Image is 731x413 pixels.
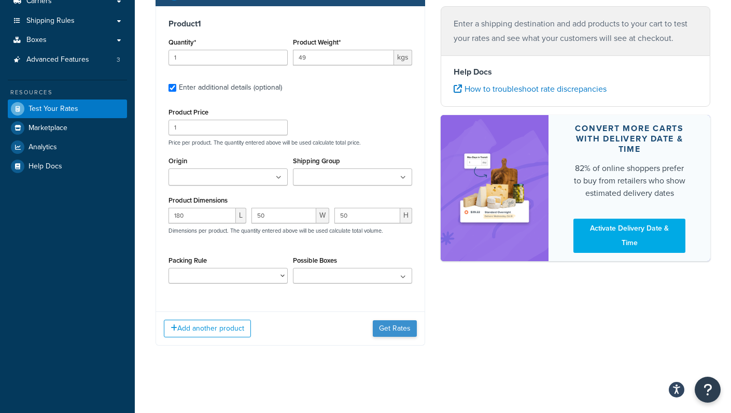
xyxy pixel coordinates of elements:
label: Origin [168,157,187,165]
a: Boxes [8,31,127,50]
label: Product Weight* [293,38,341,46]
p: Dimensions per product. The quantity entered above will be used calculate total volume. [166,227,383,234]
a: Marketplace [8,119,127,137]
span: H [400,208,412,223]
a: Advanced Features3 [8,50,127,69]
label: Product Dimensions [168,196,228,204]
p: Enter a shipping destination and add products to your cart to test your rates and see what your c... [454,17,697,46]
span: Analytics [29,143,57,152]
a: Activate Delivery Date & Time [573,219,685,253]
div: Resources [8,88,127,97]
a: Test Your Rates [8,99,127,118]
span: kgs [394,50,412,65]
span: Marketplace [29,124,67,133]
input: Enter additional details (optional) [168,84,176,92]
div: Convert more carts with delivery date & time [573,123,685,154]
span: Help Docs [29,162,62,171]
div: Enter additional details (optional) [179,80,282,95]
span: Advanced Features [26,55,89,64]
span: Test Your Rates [29,105,78,113]
a: How to troubleshoot rate discrepancies [454,83,607,95]
span: Boxes [26,36,47,45]
p: Price per product. The quantity entered above will be used calculate total price. [166,139,415,146]
label: Quantity* [168,38,196,46]
a: Help Docs [8,157,127,176]
div: 82% of online shoppers prefer to buy from retailers who show estimated delivery dates [573,162,685,200]
label: Shipping Group [293,157,340,165]
label: Possible Boxes [293,257,337,264]
h4: Help Docs [454,66,697,78]
a: Analytics [8,138,127,156]
span: 3 [117,55,120,64]
input: 0.0 [168,50,288,65]
button: Get Rates [373,320,417,337]
button: Open Resource Center [695,377,721,403]
input: 0.00 [293,50,394,65]
a: Shipping Rules [8,11,127,31]
img: feature-image-ddt-36eae7f7280da8017bfb280eaccd9c446f90b1fe08728e4019434db127062ab4.png [456,134,533,243]
h3: Product 1 [168,19,412,29]
span: Shipping Rules [26,17,75,25]
button: Add another product [164,320,251,337]
span: L [236,208,246,223]
span: W [316,208,329,223]
label: Packing Rule [168,257,207,264]
label: Product Price [168,108,208,116]
li: Advanced Features [8,50,127,69]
